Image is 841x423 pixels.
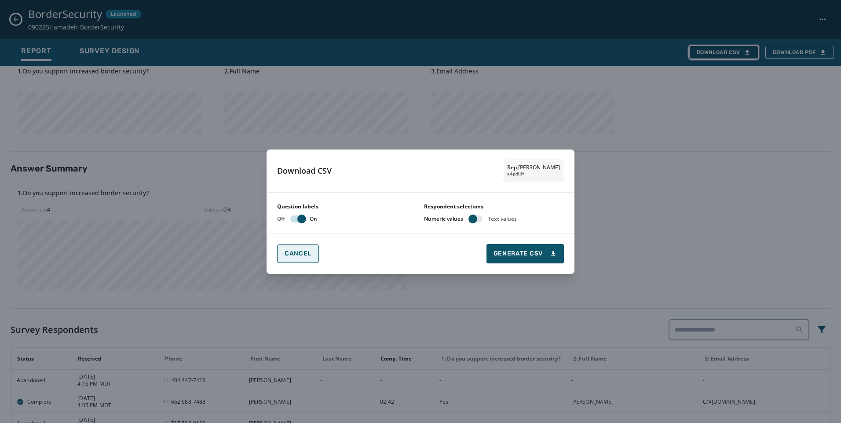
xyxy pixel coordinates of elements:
button: Generate CSV [486,244,564,263]
p: Rep [PERSON_NAME] [507,164,560,171]
span: Generate CSV [494,249,557,258]
p: a4pdijfr [507,171,524,178]
span: Numeric values [424,215,463,222]
span: Text values [488,215,517,222]
span: On [310,215,317,222]
label: Question labels [277,203,417,210]
label: Respondent selections [424,203,564,210]
body: Rich Text Area [7,7,287,17]
span: Off [277,215,285,222]
span: Cancel [285,250,311,257]
button: Cancel [277,244,319,263]
h3: Download CSV [277,164,332,177]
